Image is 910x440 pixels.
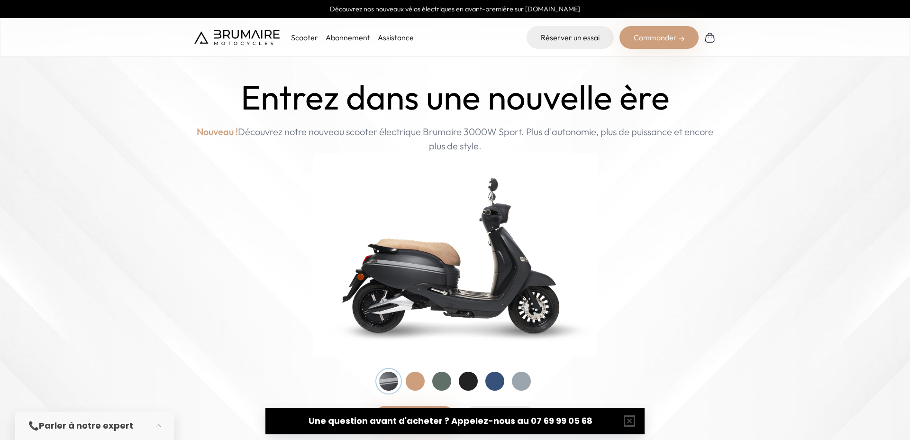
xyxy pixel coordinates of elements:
a: En savoir plus [464,406,537,431]
div: Commander [619,26,699,49]
h1: Entrez dans une nouvelle ère [241,78,670,117]
a: Commander [373,406,456,431]
img: right-arrow-2.png [679,36,684,42]
a: Abonnement [326,33,370,42]
a: Assistance [378,33,414,42]
img: Brumaire Motocycles [194,30,280,45]
p: Découvrez notre nouveau scooter électrique Brumaire 3000W Sport. Plus d'autonomie, plus de puissa... [194,125,716,153]
p: Scooter [291,32,318,43]
span: Nouveau ! [197,125,238,139]
img: Panier [704,32,716,43]
a: Réserver un essai [527,26,614,49]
